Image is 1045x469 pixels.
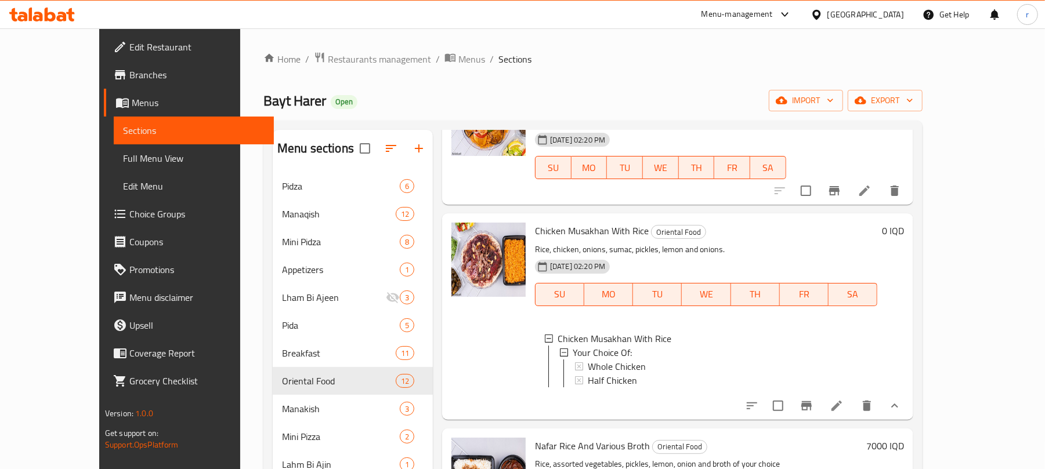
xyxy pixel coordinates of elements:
span: Sort sections [377,134,405,162]
a: Promotions [104,256,274,283]
div: items [396,346,414,360]
span: TH [684,159,710,176]
span: 2 [400,431,414,442]
span: Half Chicken [588,373,637,387]
div: Manaqish12 [273,200,433,228]
button: FR [714,156,750,179]
a: Menu disclaimer [104,283,274,311]
svg: Inactive section [386,290,400,304]
a: Choice Groups [104,200,274,228]
span: Menus [458,52,485,66]
span: SU [540,286,580,303]
div: items [400,402,414,416]
a: Edit menu item [830,399,844,413]
a: Restaurants management [314,52,431,67]
button: Branch-specific-item [820,177,848,205]
span: Breakfast [282,346,396,360]
span: Whole Chicken [588,359,646,373]
span: Coverage Report [129,346,265,360]
span: SA [833,286,873,303]
button: import [769,90,843,111]
span: Chicken Musakhan With Rice [558,332,671,346]
h2: Menu sections [277,140,354,157]
li: / [490,52,494,66]
div: Menu-management [702,8,773,21]
button: MO [584,283,633,306]
div: Pidza [282,179,400,193]
div: Breakfast11 [273,339,433,367]
a: Menus [444,52,485,67]
a: Upsell [104,311,274,339]
a: Support.OpsPlatform [105,437,179,452]
button: TU [633,283,682,306]
a: Full Menu View [114,144,274,172]
div: items [400,318,414,332]
span: Select to update [794,179,818,203]
span: Menus [132,96,265,110]
span: Upsell [129,318,265,332]
span: 1.0.0 [135,406,153,421]
span: Bayt Harer [263,88,326,114]
span: Full Menu View [123,151,265,165]
a: Menus [104,89,274,117]
span: Menu disclaimer [129,290,265,304]
div: Appetizers1 [273,256,433,283]
span: 11 [396,348,414,359]
h6: 0 IQD [882,223,904,239]
span: Sections [123,123,265,137]
a: Sections [114,117,274,144]
span: Version: [105,406,133,421]
span: Get support on: [105,426,158,441]
div: items [400,235,414,249]
span: [DATE] 02:20 PM [545,134,610,146]
button: SA [829,283,877,306]
span: Nafar Rice And Various Broth [535,437,650,455]
p: Rice, chicken, onions, sumac, pickles, lemon and onions. [535,242,877,257]
span: MO [576,159,603,176]
li: / [436,52,440,66]
a: Edit Restaurant [104,33,274,61]
div: Pida5 [273,311,433,339]
span: import [778,93,834,108]
button: TH [731,283,780,306]
span: Oriental Food [282,374,396,388]
li: / [305,52,309,66]
button: SU [535,156,572,179]
span: 6 [400,181,414,192]
span: Restaurants management [328,52,431,66]
div: items [400,179,414,193]
span: export [857,93,913,108]
span: Lham Bi Ajeen [282,290,386,304]
span: Edit Restaurant [129,40,265,54]
a: Branches [104,61,274,89]
div: Mini Pidza8 [273,228,433,256]
span: Pida [282,318,400,332]
span: Select to update [766,394,790,418]
div: Mini Pizza [282,430,400,443]
a: Edit Menu [114,172,274,200]
span: WE [686,286,726,303]
span: 5 [400,320,414,331]
button: show more [881,392,909,420]
span: Chicken Musakhan With Rice [535,222,649,239]
button: TU [607,156,643,179]
span: 8 [400,237,414,248]
a: Coverage Report [104,339,274,367]
img: Chicken Musakhan With Rice [451,223,526,297]
span: FR [784,286,824,303]
a: Edit menu item [858,184,872,198]
button: Add section [405,134,433,162]
button: WE [643,156,679,179]
span: Manakish [282,402,400,416]
span: Edit Menu [123,179,265,193]
div: Appetizers [282,263,400,277]
span: 12 [396,376,414,387]
button: Branch-specific-item [793,392,820,420]
div: items [396,374,414,388]
nav: breadcrumb [263,52,923,67]
div: items [400,290,414,304]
